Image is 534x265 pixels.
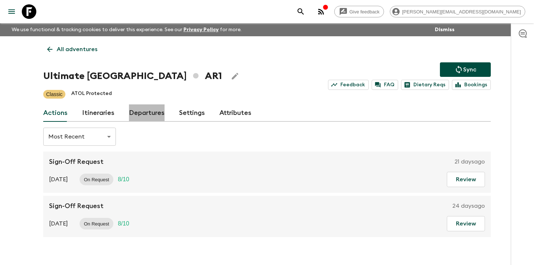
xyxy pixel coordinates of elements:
[447,172,485,187] button: Review
[49,219,68,228] p: [DATE]
[4,4,19,19] button: menu
[440,62,491,77] button: Sync adventure departures to the booking engine
[118,219,129,228] p: 8 / 10
[113,218,133,229] div: Trip Fill
[113,174,133,185] div: Trip Fill
[294,4,308,19] button: search adventures
[43,69,222,83] h1: Ultimate [GEOGRAPHIC_DATA] AR1
[43,42,101,57] a: All adventures
[390,6,525,17] div: [PERSON_NAME][EMAIL_ADDRESS][DOMAIN_NAME]
[49,202,104,210] p: Sign-Off Request
[452,80,491,90] a: Bookings
[345,9,384,15] span: Give feedback
[46,91,62,98] p: Classic
[82,104,114,122] a: Itineraries
[49,175,68,184] p: [DATE]
[71,90,112,99] p: ATOL Protected
[433,25,456,35] button: Dismiss
[401,80,449,90] a: Dietary Reqs
[129,104,165,122] a: Departures
[183,27,219,32] a: Privacy Policy
[454,157,485,166] p: 21 days ago
[118,175,129,184] p: 8 / 10
[80,221,113,227] span: On Request
[334,6,384,17] a: Give feedback
[398,9,525,15] span: [PERSON_NAME][EMAIL_ADDRESS][DOMAIN_NAME]
[179,104,205,122] a: Settings
[43,104,68,122] a: Actions
[57,45,97,54] p: All adventures
[219,104,251,122] a: Attributes
[80,177,113,182] span: On Request
[9,23,244,36] p: We use functional & tracking cookies to deliver this experience. See our for more.
[463,65,476,74] p: Sync
[49,157,104,166] p: Sign-Off Request
[328,80,369,90] a: Feedback
[447,216,485,231] button: Review
[228,69,242,83] button: Edit Adventure Title
[43,127,116,147] div: Most Recent
[372,80,398,90] a: FAQ
[452,202,485,210] p: 24 days ago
